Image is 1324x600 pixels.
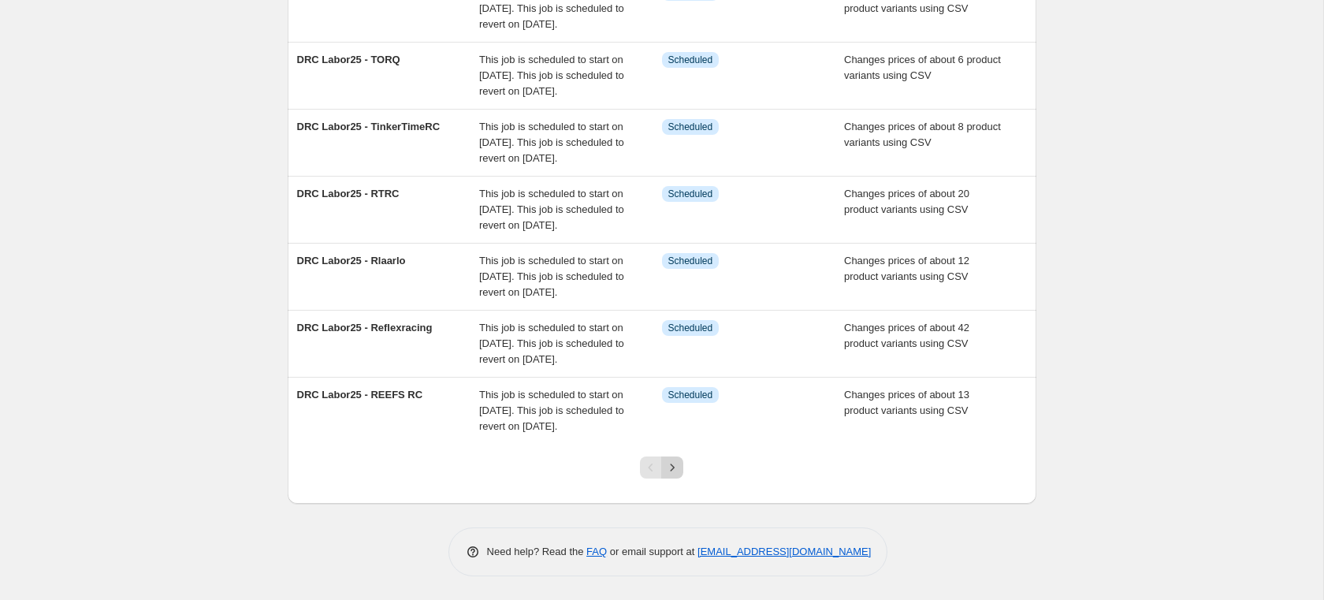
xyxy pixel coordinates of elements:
span: or email support at [607,546,697,557]
span: Scheduled [668,389,713,401]
span: DRC Labor25 - RTRC [297,188,400,199]
button: Next [661,457,683,479]
span: Scheduled [668,121,713,133]
span: Scheduled [668,322,713,334]
span: Scheduled [668,54,713,66]
span: This job is scheduled to start on [DATE]. This job is scheduled to revert on [DATE]. [479,255,624,298]
span: Changes prices of about 13 product variants using CSV [844,389,969,416]
span: DRC Labor25 - TORQ [297,54,400,65]
span: This job is scheduled to start on [DATE]. This job is scheduled to revert on [DATE]. [479,121,624,164]
span: Need help? Read the [487,546,587,557]
span: DRC Labor25 - TinkerTimeRC [297,121,441,132]
span: DRC Labor25 - Reflexracing [297,322,433,334]
span: Changes prices of about 20 product variants using CSV [844,188,969,215]
span: DRC Labor25 - Rlaarlo [297,255,406,266]
nav: Pagination [640,457,683,479]
a: [EMAIL_ADDRESS][DOMAIN_NAME] [697,546,871,557]
a: FAQ [586,546,607,557]
span: Scheduled [668,255,713,267]
span: Changes prices of about 42 product variants using CSV [844,322,969,349]
span: Scheduled [668,188,713,200]
span: DRC Labor25 - REEFS RC [297,389,423,401]
span: Changes prices of about 12 product variants using CSV [844,255,969,282]
span: Changes prices of about 6 product variants using CSV [844,54,1001,81]
span: This job is scheduled to start on [DATE]. This job is scheduled to revert on [DATE]. [479,389,624,432]
span: Changes prices of about 8 product variants using CSV [844,121,1001,148]
span: This job is scheduled to start on [DATE]. This job is scheduled to revert on [DATE]. [479,54,624,97]
span: This job is scheduled to start on [DATE]. This job is scheduled to revert on [DATE]. [479,188,624,231]
span: This job is scheduled to start on [DATE]. This job is scheduled to revert on [DATE]. [479,322,624,365]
